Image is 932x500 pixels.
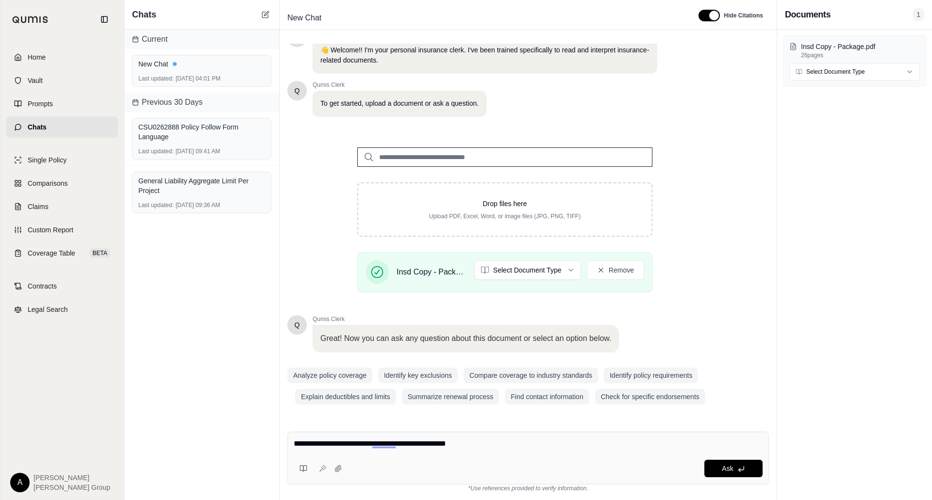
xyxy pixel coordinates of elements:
[138,59,265,69] div: New Chat
[28,76,43,85] span: Vault
[320,45,649,65] p: 👋 Welcome!! I'm your personal insurance clerk. I've been trained specifically to read and interpr...
[397,266,466,278] span: Insd Copy - Package.pdf
[785,8,831,21] h3: Documents
[295,86,300,96] span: Hello
[97,12,112,27] button: Collapse sidebar
[6,70,118,91] a: Vault
[402,389,499,404] button: Summarize renewal process
[6,242,118,264] a: Coverage TableBETA
[6,93,118,114] a: Prompts
[464,368,598,383] button: Compare coverage to industry standards
[33,483,110,492] span: [PERSON_NAME] Group
[724,12,763,19] span: Hide Citations
[295,389,396,404] button: Explain deductibles and limits
[28,99,53,109] span: Prompts
[6,116,118,138] a: Chats
[28,155,67,165] span: Single Policy
[801,51,920,59] p: 26 pages
[28,52,46,62] span: Home
[6,173,118,194] a: Comparisons
[10,473,30,492] div: A
[587,260,644,280] button: Remove
[801,42,920,51] p: Insd Copy - Package.pdf
[138,176,265,195] div: General Liability Aggregate Limit Per Project
[138,75,265,82] div: [DATE] 04:01 PM
[28,248,75,258] span: Coverage Table
[138,147,174,155] span: Last updated:
[374,212,636,220] p: Upload PDF, Excel, Word, or image files (JPG, PNG, TIFF)
[138,147,265,155] div: [DATE] 09:41 AM
[374,199,636,209] p: Drop files here
[320,98,479,109] p: To get started, upload a document or ask a question.
[6,219,118,241] a: Custom Report
[33,473,110,483] span: [PERSON_NAME]
[295,320,300,330] span: Hello
[287,484,769,492] div: *Use references provided to verify information.
[124,30,279,49] div: Current
[6,47,118,68] a: Home
[138,201,174,209] span: Last updated:
[320,333,611,344] p: Great! Now you can ask any question about this document or select an option below.
[28,122,47,132] span: Chats
[28,225,73,235] span: Custom Report
[6,299,118,320] a: Legal Search
[6,196,118,217] a: Claims
[704,460,763,477] button: Ask
[132,8,156,21] span: Chats
[6,275,118,297] a: Contracts
[12,16,49,23] img: Qumis Logo
[28,281,57,291] span: Contracts
[124,93,279,112] div: Previous 30 Days
[789,42,920,59] button: Insd Copy - Package.pdf26pages
[28,305,68,314] span: Legal Search
[138,75,174,82] span: Last updated:
[505,389,589,404] button: Find contact information
[313,81,486,89] span: Qumis Clerk
[138,122,265,142] div: CSU0262888 Policy Follow Form Language
[138,201,265,209] div: [DATE] 09:36 AM
[913,8,924,21] span: 1
[283,10,325,26] span: New Chat
[28,178,67,188] span: Comparisons
[28,202,49,211] span: Claims
[595,389,705,404] button: Check for specific endorsements
[313,315,619,323] span: Qumis Clerk
[378,368,458,383] button: Identify key exclusions
[604,368,698,383] button: Identify policy requirements
[722,465,733,472] span: Ask
[260,9,271,20] button: New Chat
[90,248,110,258] span: BETA
[6,149,118,171] a: Single Policy
[287,368,372,383] button: Analyze policy coverage
[283,10,687,26] div: Edit Title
